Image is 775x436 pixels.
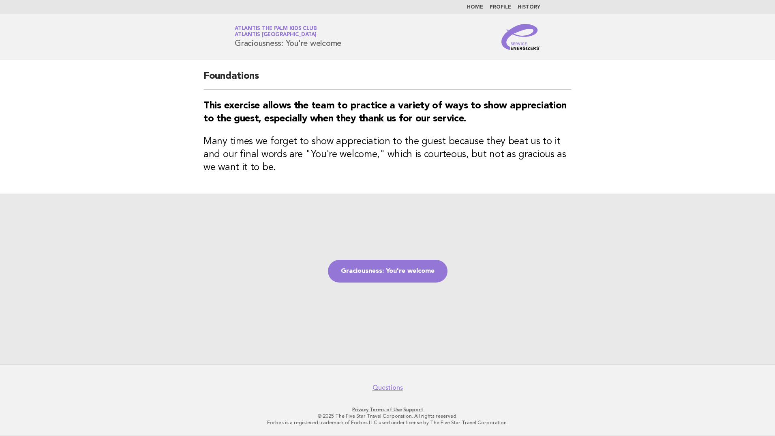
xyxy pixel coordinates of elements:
[235,32,317,38] span: Atlantis [GEOGRAPHIC_DATA]
[490,5,511,10] a: Profile
[203,101,567,124] strong: This exercise allows the team to practice a variety of ways to show appreciation to the guest, es...
[501,24,540,50] img: Service Energizers
[235,26,317,37] a: Atlantis The Palm Kids ClubAtlantis [GEOGRAPHIC_DATA]
[235,26,341,47] h1: Graciousness: You're welcome
[518,5,540,10] a: History
[203,135,572,174] h3: Many times we forget to show appreciation to the guest because they beat us to it and our final w...
[403,407,423,412] a: Support
[328,260,447,283] a: Graciousness: You're welcome
[139,413,636,419] p: © 2025 The Five Star Travel Corporation. All rights reserved.
[352,407,368,412] a: Privacy
[203,70,572,90] h2: Foundations
[467,5,483,10] a: Home
[370,407,402,412] a: Terms of Use
[139,406,636,413] p: · ·
[373,384,403,392] a: Questions
[139,419,636,426] p: Forbes is a registered trademark of Forbes LLC used under license by The Five Star Travel Corpora...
